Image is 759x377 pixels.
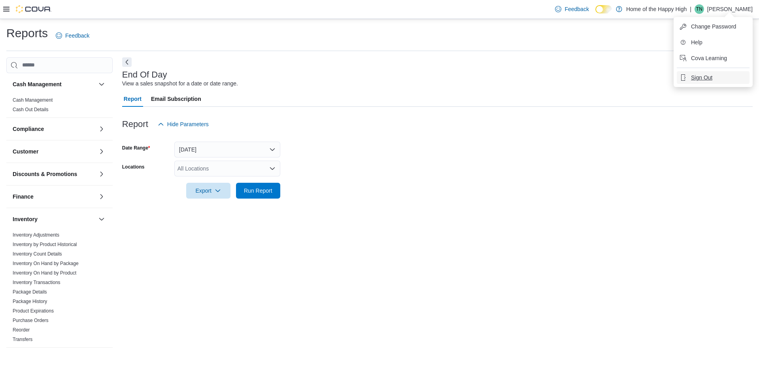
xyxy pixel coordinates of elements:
[6,95,113,117] div: Cash Management
[13,148,38,155] h3: Customer
[677,36,750,49] button: Help
[13,251,62,257] span: Inventory Count Details
[13,337,32,342] a: Transfers
[236,183,280,199] button: Run Report
[13,280,60,285] a: Inventory Transactions
[13,327,30,333] span: Reorder
[691,74,712,81] span: Sign Out
[13,270,76,276] a: Inventory On Hand by Product
[13,261,79,266] a: Inventory On Hand by Package
[13,107,49,112] a: Cash Out Details
[191,183,226,199] span: Export
[691,23,736,30] span: Change Password
[13,215,38,223] h3: Inventory
[13,308,54,314] span: Product Expirations
[13,193,95,201] button: Finance
[13,193,34,201] h3: Finance
[696,4,702,14] span: TN
[6,25,48,41] h1: Reports
[122,119,148,129] h3: Report
[13,289,47,295] span: Package Details
[13,97,53,103] a: Cash Management
[97,147,106,156] button: Customer
[65,32,89,40] span: Feedback
[13,318,49,323] a: Purchase Orders
[13,299,47,304] a: Package History
[13,215,95,223] button: Inventory
[13,355,95,363] button: Loyalty
[13,80,95,88] button: Cash Management
[13,106,49,113] span: Cash Out Details
[595,5,612,13] input: Dark Mode
[626,4,687,14] p: Home of the Happy High
[565,5,589,13] span: Feedback
[244,187,272,195] span: Run Report
[13,170,77,178] h3: Discounts & Promotions
[13,232,59,238] span: Inventory Adjustments
[690,4,691,14] p: |
[122,145,150,151] label: Date Range
[13,148,95,155] button: Customer
[155,116,212,132] button: Hide Parameters
[97,214,106,224] button: Inventory
[53,28,93,44] a: Feedback
[174,142,280,157] button: [DATE]
[691,38,702,46] span: Help
[13,327,30,333] a: Reorder
[167,120,209,128] span: Hide Parameters
[13,232,59,238] a: Inventory Adjustments
[97,124,106,134] button: Compliance
[677,52,750,64] button: Cova Learning
[677,71,750,84] button: Sign Out
[13,125,95,133] button: Compliance
[13,308,54,314] a: Product Expirations
[124,91,142,107] span: Report
[13,270,76,276] span: Inventory On Hand by Product
[13,170,95,178] button: Discounts & Promotions
[13,242,77,247] a: Inventory by Product Historical
[16,5,51,13] img: Cova
[122,164,145,170] label: Locations
[13,251,62,257] a: Inventory Count Details
[707,4,753,14] p: [PERSON_NAME]
[151,91,201,107] span: Email Subscription
[13,80,62,88] h3: Cash Management
[97,354,106,364] button: Loyalty
[97,169,106,179] button: Discounts & Promotions
[677,20,750,33] button: Change Password
[552,1,592,17] a: Feedback
[13,289,47,295] a: Package Details
[695,4,704,14] div: Tammy Neff
[122,80,238,88] div: View a sales snapshot for a date or date range.
[6,230,113,347] div: Inventory
[97,192,106,201] button: Finance
[186,183,230,199] button: Export
[122,70,167,80] h3: End Of Day
[13,125,44,133] h3: Compliance
[269,165,276,172] button: Open list of options
[122,57,132,67] button: Next
[97,80,106,89] button: Cash Management
[691,54,727,62] span: Cova Learning
[13,355,32,363] h3: Loyalty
